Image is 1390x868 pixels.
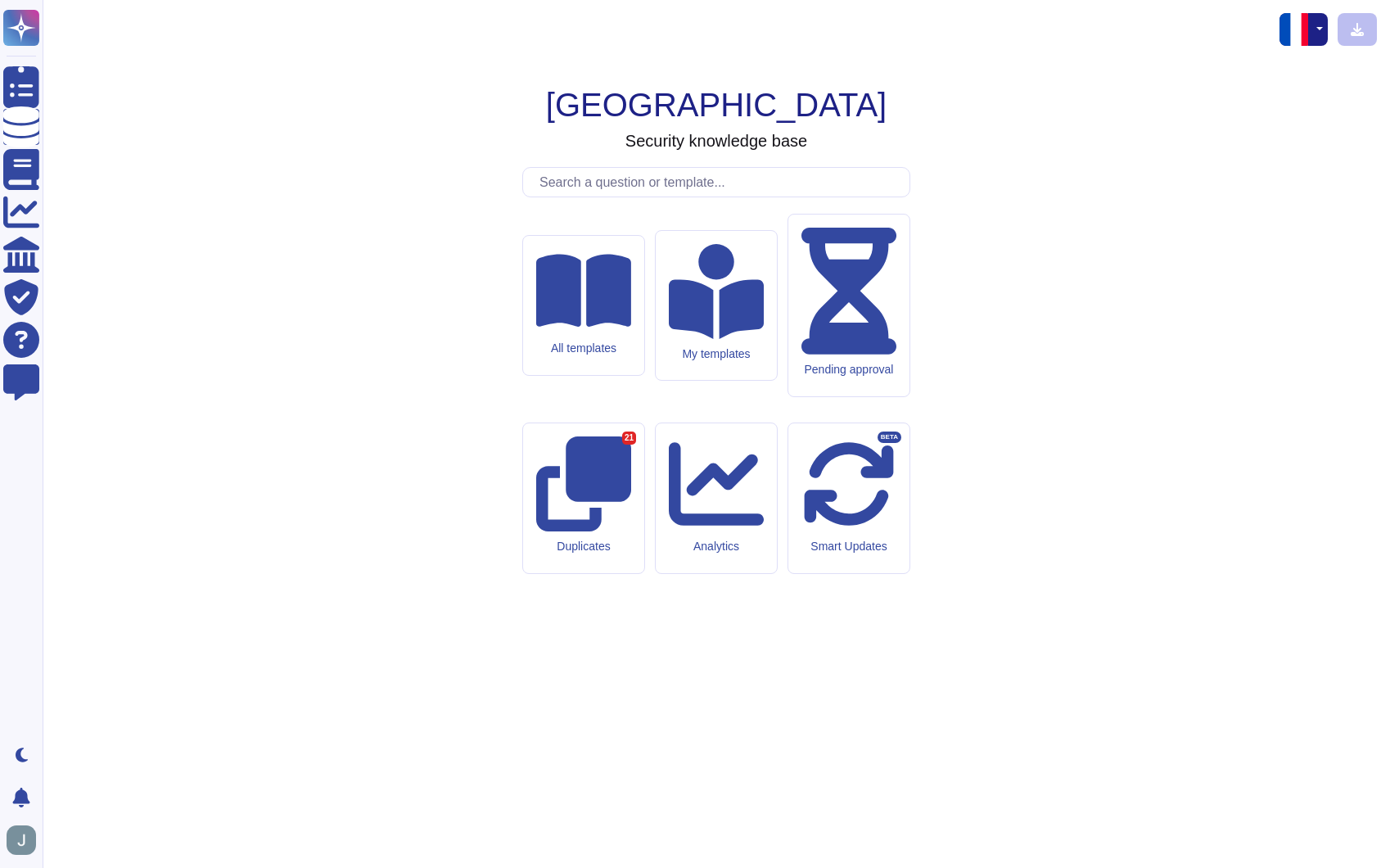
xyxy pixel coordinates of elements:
h1: [GEOGRAPHIC_DATA] [546,85,887,124]
div: All templates [536,341,631,355]
img: user [7,825,36,855]
div: Analytics [669,540,764,554]
div: Duplicates [536,540,631,554]
input: Search a question or template... [531,168,909,197]
h3: Security knowledge base [625,131,807,151]
img: fr [1279,13,1312,46]
div: BETA [878,432,901,443]
div: My templates [669,347,764,361]
div: 21 [622,432,636,445]
div: Pending approval [801,363,896,377]
div: Smart Updates [801,540,896,554]
button: user [3,822,47,858]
